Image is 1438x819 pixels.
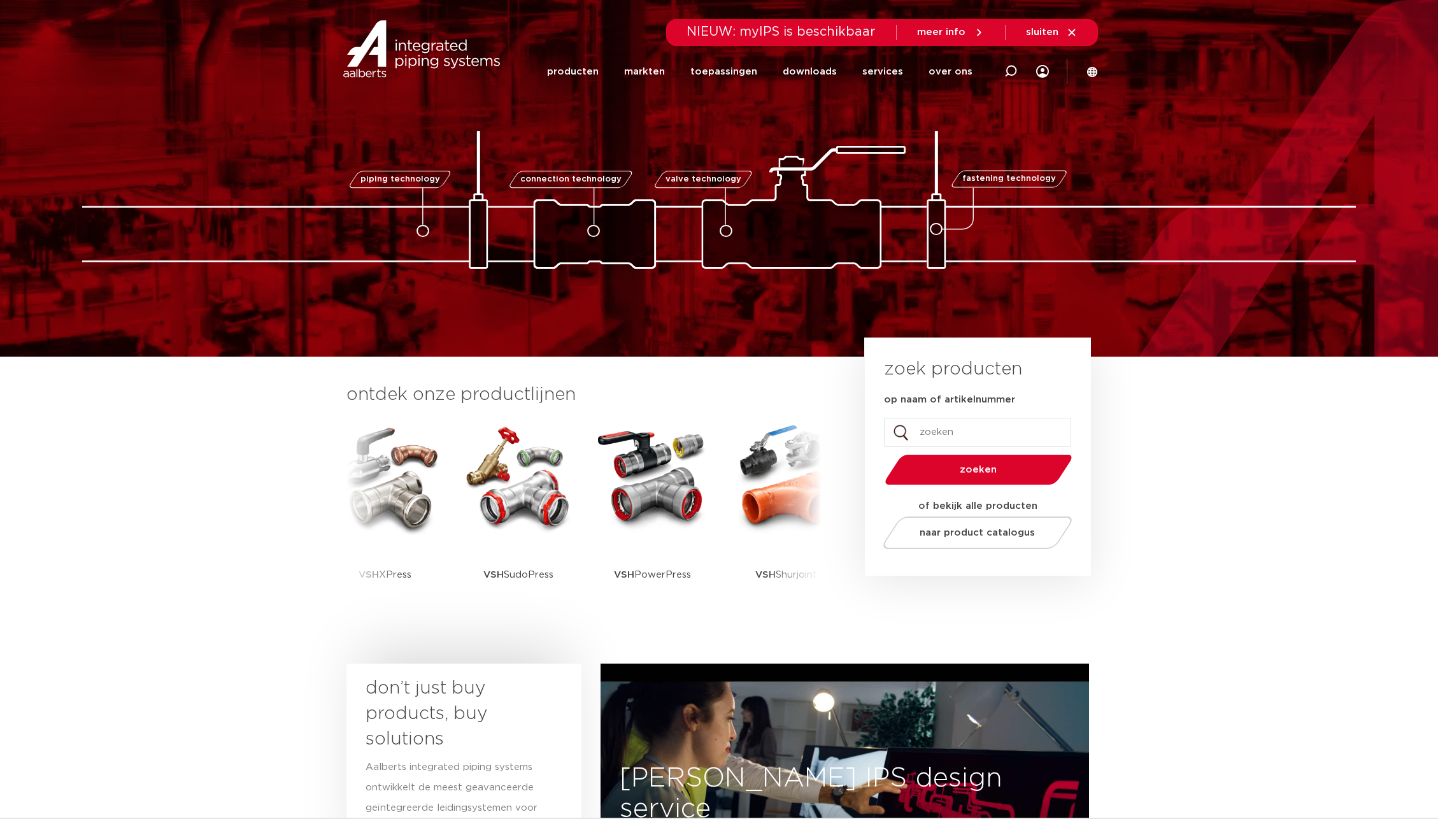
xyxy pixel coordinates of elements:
strong: VSH [483,570,504,580]
span: zoeken [918,465,1039,474]
strong: VSH [359,570,379,580]
span: fastening technology [962,175,1056,183]
input: zoeken [884,418,1071,447]
p: XPress [359,535,411,615]
span: naar product catalogus [920,528,1036,538]
span: connection technology [520,175,622,183]
a: downloads [783,47,837,96]
label: op naam of artikelnummer [884,394,1015,406]
a: services [862,47,903,96]
a: VSHShurjoint [729,420,843,615]
strong: of bekijk alle producten [918,501,1037,511]
p: PowerPress [614,535,691,615]
a: meer info [917,27,985,38]
button: zoeken [880,453,1078,486]
h3: don’t just buy products, buy solutions [366,676,539,752]
a: markten [624,47,665,96]
strong: VSH [755,570,776,580]
nav: Menu [547,47,972,96]
a: VSHSudoPress [461,420,576,615]
a: sluiten [1026,27,1078,38]
a: naar product catalogus [880,516,1076,549]
span: piping technology [360,175,439,183]
strong: VSH [614,570,634,580]
span: sluiten [1026,27,1058,37]
p: Shurjoint [755,535,817,615]
h3: ontdek onze productlijnen [346,382,822,408]
a: toepassingen [690,47,757,96]
span: NIEUW: myIPS is beschikbaar [687,25,876,38]
a: VSHXPress [327,420,442,615]
a: producten [547,47,599,96]
span: meer info [917,27,965,37]
p: SudoPress [483,535,553,615]
h3: zoek producten [884,357,1022,382]
span: valve technology [665,175,741,183]
a: over ons [929,47,972,96]
a: VSHPowerPress [595,420,709,615]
